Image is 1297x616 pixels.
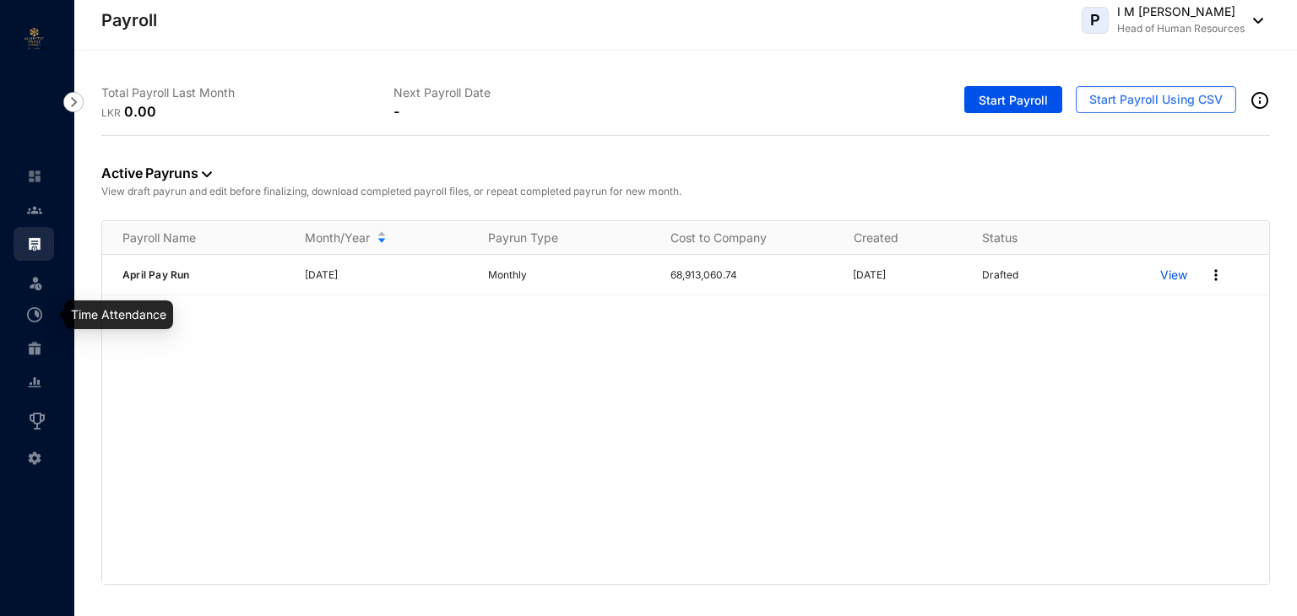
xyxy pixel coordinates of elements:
[1207,267,1224,284] img: more.27664ee4a8faa814348e188645a3c1fc.svg
[1076,86,1236,113] button: Start Payroll Using CSV
[14,227,54,261] li: Payroll
[27,411,47,431] img: award_outlined.f30b2bda3bf6ea1bf3dd.svg
[468,221,650,255] th: Payrun Type
[14,159,54,193] li: Home
[853,267,962,284] p: [DATE]
[101,165,212,181] a: Active Payruns
[14,365,54,399] li: Reports
[833,221,963,255] th: Created
[1117,20,1245,37] p: Head of Human Resources
[979,92,1048,109] span: Start Payroll
[14,193,54,227] li: Contacts
[202,171,212,177] img: dropdown-black.8e83cc76930a90b1a4fdb6d089b7bf3a.svg
[305,267,467,284] p: [DATE]
[1250,90,1270,111] img: info-outined.c2a0bb1115a2853c7f4cb4062ec879bc.svg
[14,332,54,365] li: Gratuity
[393,84,686,101] p: Next Payroll Date
[982,267,1018,284] p: Drafted
[488,267,650,284] p: Monthly
[101,8,157,32] p: Payroll
[124,101,156,122] p: 0.00
[101,105,124,122] p: LKR
[27,375,42,390] img: report-unselected.e6a6b4230fc7da01f883.svg
[305,230,370,246] span: Month/Year
[27,169,42,184] img: home-unselected.a29eae3204392db15eaf.svg
[650,221,833,255] th: Cost to Company
[964,86,1062,113] button: Start Payroll
[27,451,42,466] img: settings-unselected.1febfda315e6e19643a1.svg
[1089,91,1223,108] span: Start Payroll Using CSV
[27,274,44,291] img: leave-unselected.2934df6273408c3f84d9.svg
[63,92,84,112] img: nav-icon-right.af6afadce00d159da59955279c43614e.svg
[27,236,42,251] img: payroll.289672236c54bbec4828.svg
[1090,13,1100,28] span: P
[101,183,1270,200] p: View draft payrun and edit before finalizing, download completed payroll files, or repeat complet...
[27,341,42,356] img: gratuity-unselected.a8c340787eea3cf492d7.svg
[1245,18,1263,24] img: dropdown-black.8e83cc76930a90b1a4fdb6d089b7bf3a.svg
[27,307,42,322] img: time-attendance-unselected.8aad090b53826881fffb.svg
[1160,267,1187,284] a: View
[670,267,833,284] p: 68,913,060.74
[102,221,285,255] th: Payroll Name
[122,268,190,281] span: April Pay Run
[393,101,399,122] p: -
[27,203,42,218] img: people-unselected.118708e94b43a90eceab.svg
[962,221,1140,255] th: Status
[14,298,54,332] li: Time Attendance
[17,20,52,58] img: logo
[1117,3,1245,20] p: I M [PERSON_NAME]
[101,84,393,101] p: Total Payroll Last Month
